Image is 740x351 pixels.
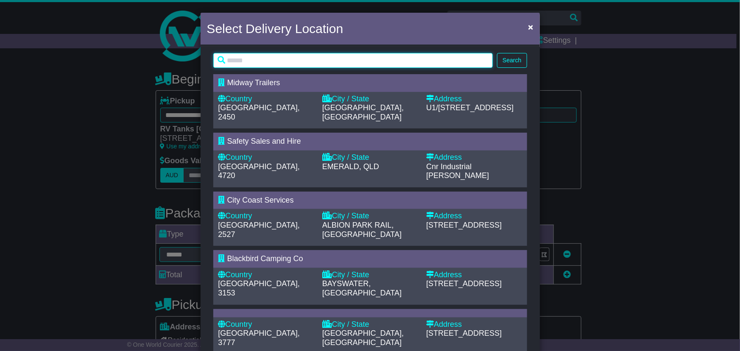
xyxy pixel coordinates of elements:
div: City / State [322,95,418,104]
span: Blackbird Camping Co [227,254,303,263]
span: [STREET_ADDRESS] [426,279,502,288]
div: City / State [322,320,418,329]
div: Country [218,320,314,329]
span: [GEOGRAPHIC_DATA], 4720 [218,162,300,180]
span: ALBION PARK RAIL, [GEOGRAPHIC_DATA] [322,221,402,239]
div: Address [426,270,522,280]
div: Address [426,95,522,104]
span: [GEOGRAPHIC_DATA], 3153 [218,279,300,297]
div: City / State [322,270,418,280]
span: [GEOGRAPHIC_DATA], 2527 [218,221,300,239]
span: × [528,22,533,32]
div: City / State [322,212,418,221]
h4: Select Delivery Location [207,19,343,38]
div: Country [218,212,314,221]
div: City / State [322,153,418,162]
div: Address [426,320,522,329]
span: Midway Trailers [227,78,280,87]
span: [GEOGRAPHIC_DATA], 2450 [218,103,300,121]
span: BAYSWATER, [GEOGRAPHIC_DATA] [322,279,402,297]
span: [STREET_ADDRESS] [426,221,502,229]
span: EMERALD, QLD [322,162,379,171]
div: Country [218,153,314,162]
div: Address [426,212,522,221]
span: Cnr Industrial [PERSON_NAME] [426,162,489,180]
div: Country [218,95,314,104]
button: Search [497,53,527,68]
button: Close [524,18,537,36]
span: Safety Sales and Hire [227,137,301,145]
span: [GEOGRAPHIC_DATA], [GEOGRAPHIC_DATA] [322,329,404,347]
span: [GEOGRAPHIC_DATA], [GEOGRAPHIC_DATA] [322,103,404,121]
span: [STREET_ADDRESS] [426,329,502,337]
span: U1/[STREET_ADDRESS] [426,103,514,112]
span: [GEOGRAPHIC_DATA], 3777 [218,329,300,347]
div: Address [426,153,522,162]
div: Country [218,270,314,280]
span: City Coast Services [227,196,294,204]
